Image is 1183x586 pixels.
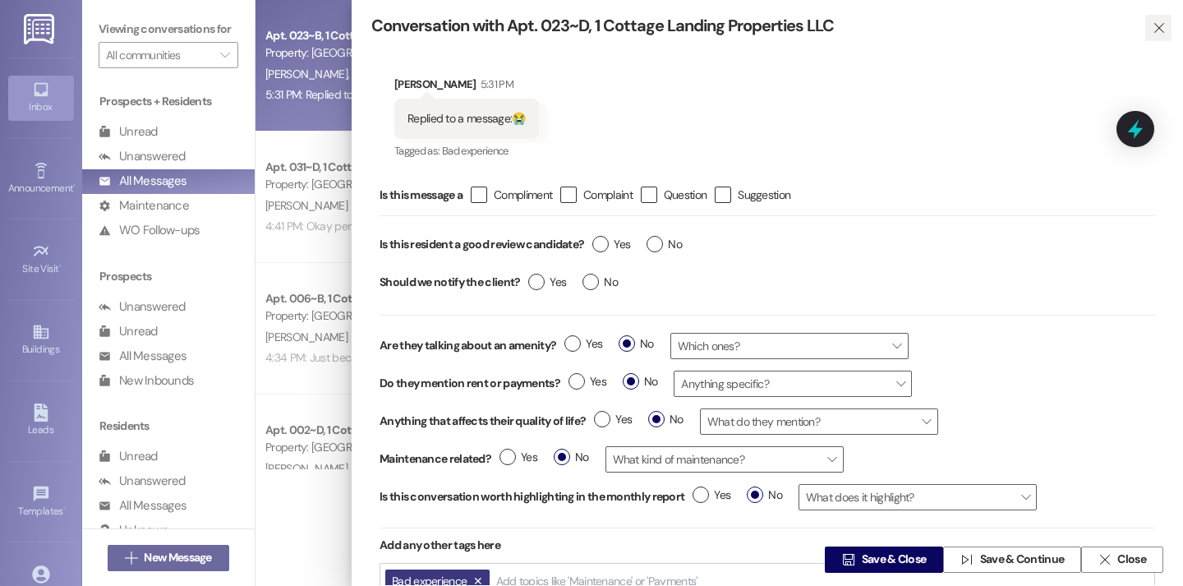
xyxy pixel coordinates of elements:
label: Do they mention rent or payments? [380,375,560,392]
span: Yes [568,373,606,390]
span: No [582,274,618,291]
div: Replied to a message:😭 [407,110,526,127]
label: Are they talking about an amenity? [380,337,556,354]
span: No [619,335,654,353]
span: Question [664,187,707,203]
span: Close [1117,551,1146,569]
span: Yes [592,236,630,253]
span: No [623,373,658,390]
button: Save & Continue [943,547,1081,573]
label: Anything that affects their quality of life? [380,413,586,430]
div: Conversation with Apt. 023~D, 1 Cottage Landing Properties LLC [371,15,1125,37]
span: Complaint [583,187,633,203]
span: Which ones? [670,333,909,359]
span: Bad experience [442,144,509,158]
button: Save & Close [825,547,943,573]
span: What kind of maintenance? [605,446,844,473]
i:  [960,553,973,566]
span: Yes [594,411,632,428]
label: Maintenance related? [380,450,491,468]
div: Add any other tags here [380,528,1155,562]
span: Compliment [494,187,552,203]
span: What does it highlight? [799,484,1037,510]
i:  [842,553,854,566]
span: What do they mention? [700,408,938,435]
label: Is this resident a good review candidate? [380,232,584,257]
button: Close [1081,547,1163,573]
span: Suggestion [738,187,790,203]
span: Save & Continue [980,551,1065,569]
div: 5:31 PM [476,76,513,93]
span: Anything specific? [674,371,912,397]
span: Yes [564,335,602,353]
label: Is this conversation worth highlighting in the monthly report [380,488,684,505]
div: [PERSON_NAME] [394,76,539,99]
span: No [648,411,684,428]
span: Is this message a [380,187,463,204]
span: Yes [528,274,566,291]
i:  [1153,21,1165,35]
span: No [647,236,682,253]
label: Should we notify the client? [380,270,520,295]
span: No [554,449,589,466]
span: No [747,487,782,504]
i:  [1098,553,1111,566]
div: Tagged as: [394,139,539,163]
span: Save & Close [862,551,927,569]
span: Yes [693,487,730,504]
span: Yes [499,449,537,466]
